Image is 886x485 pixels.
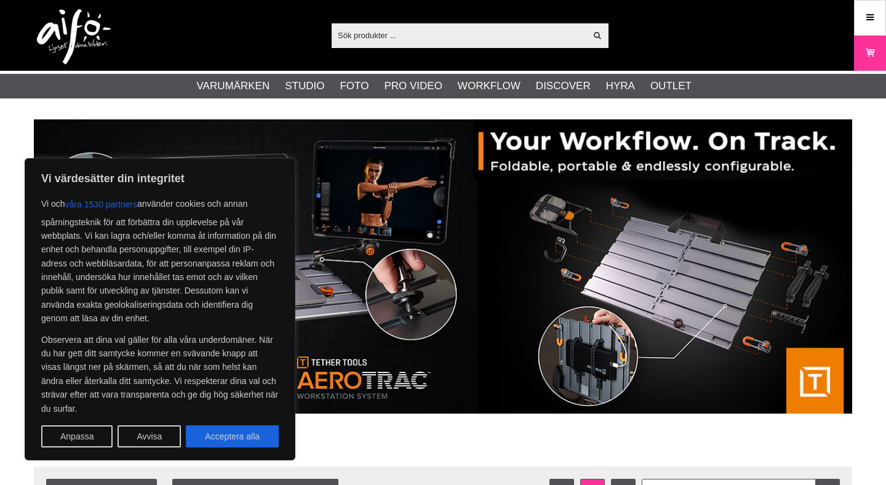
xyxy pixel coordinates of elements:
img: logo.png [37,9,111,65]
button: Avvisa [118,425,181,447]
input: Sök produkter ... [332,26,586,44]
a: Foto [340,78,369,94]
button: Acceptera alla [186,425,279,447]
a: Discover [536,78,591,94]
a: Outlet [650,78,692,94]
img: Annons:007 banner-header-aerotrac-1390x500.jpg [34,119,852,414]
a: Varumärken [197,78,270,94]
button: Anpassa [41,425,113,447]
a: Pro Video [384,78,442,94]
a: Hyra [606,78,635,94]
a: Studio [285,78,324,94]
p: Vi värdesätter din integritet [41,171,279,186]
a: Workflow [458,78,521,94]
p: Vi och använder cookies och annan spårningsteknik för att förbättra din upplevelse på vår webbpla... [41,193,279,326]
div: Vi värdesätter din integritet [25,158,295,460]
p: Observera att dina val gäller för alla våra underdomäner. När du har gett ditt samtycke kommer en... [41,333,279,415]
button: våra 1530 partners [65,193,138,215]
